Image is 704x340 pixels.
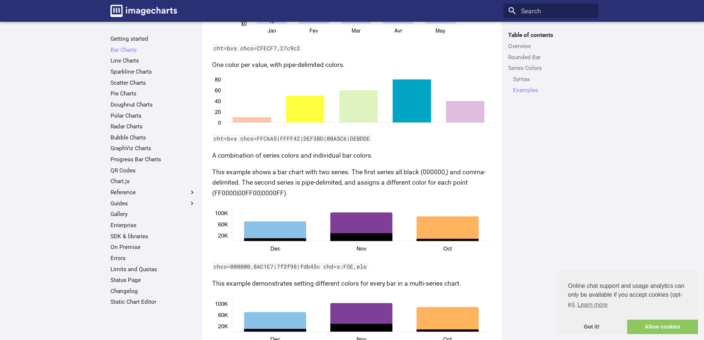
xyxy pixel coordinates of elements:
a: Syntax [513,75,594,83]
input: Search [503,4,598,18]
a: Polar Charts [110,112,196,119]
a: Pie Charts [110,90,196,97]
a: Rounded Bar [508,54,594,61]
a: dismiss cookie message [556,320,627,334]
a: Enterprise [110,222,196,229]
nav: Table of contents [503,31,598,94]
code: cht=bvs chco=FFC6A5|FFFF42|DEF3BD|00A5C6|DEBDDE [212,135,372,142]
code: cht=bvs chco=CFECF7,27c9c2 [212,44,302,52]
a: Changelog [110,287,196,295]
a: Examples [513,87,594,94]
div: cookieconsent [556,270,698,334]
code: chco=000000,8AC1E7|7f3f98|fdb45c chd=s:FOE,elo [212,263,368,270]
a: QR Codes [110,167,196,174]
a: Getting started [110,35,196,43]
p: This example shows a bar chart with two series. The first series all black (000000,) and comma-de... [212,167,492,198]
a: allow cookies [627,320,698,334]
a: Bar Charts [110,46,196,54]
p: A combination of series colors and individual bar colors. [212,150,492,161]
span: Online chat support and usage analytics can only be available if you accept cookies (opt-in). [568,282,686,310]
label: Reference [110,189,196,196]
a: Gallery [110,211,196,218]
a: Doughnut Charts [110,101,196,108]
a: Scatter Charts [110,79,196,87]
a: Status Page [110,276,196,284]
nav: Series Colors [508,75,594,94]
img: logo [110,5,177,17]
img: chart [212,205,492,255]
a: Line Charts [110,57,196,64]
a: Overview [508,43,594,50]
a: SDK & libraries [110,233,196,240]
a: Progress Bar Charts [110,156,196,163]
a: Static Chart Editor [110,298,196,306]
a: Image-Charts documentation [107,1,180,20]
a: Chart.js [110,178,196,185]
label: Table of contents [503,31,598,39]
p: This example demonstrates setting different colors for every bar in a multi-series chart. [212,278,492,289]
p: One color per value, with pipe-delimited colors. [212,60,492,70]
a: learn more about cookies [576,299,609,310]
a: Sparkline Charts [110,68,196,75]
a: Radar Charts [110,123,196,130]
a: Errors [110,255,196,262]
a: Limits and Quotas [110,266,196,273]
a: Bubble Charts [110,134,196,141]
a: Series Colors [508,64,594,72]
a: GraphViz Charts [110,145,196,152]
label: Guides [110,200,196,207]
img: chart [212,77,492,127]
a: On Premise [110,243,196,251]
